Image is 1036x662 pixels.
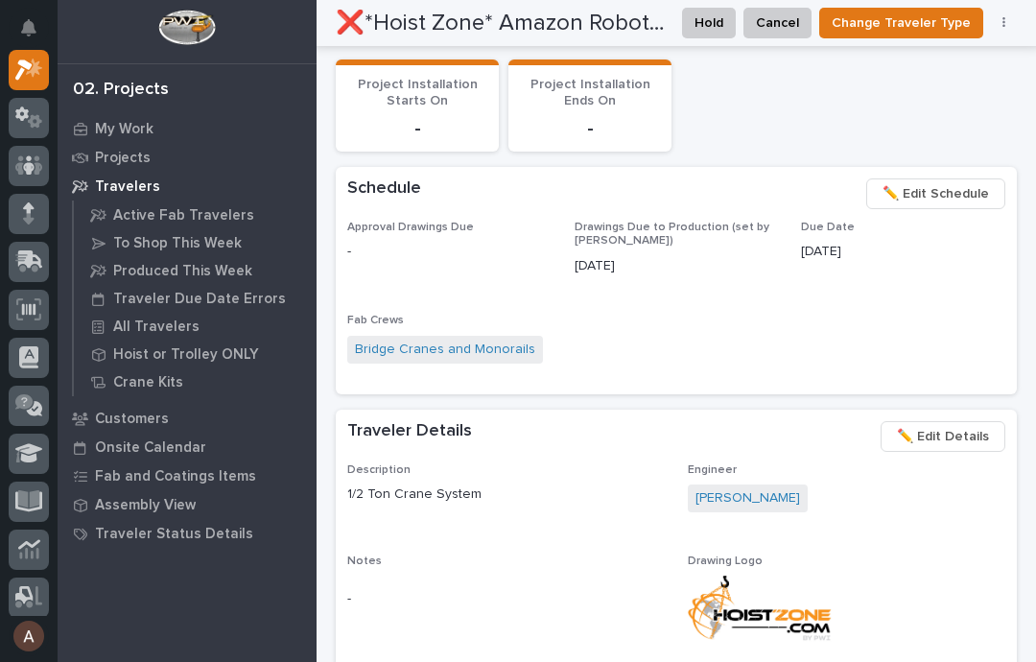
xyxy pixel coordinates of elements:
[347,242,552,262] p: -
[897,425,989,448] span: ✏️ Edit Details
[74,201,317,228] a: Active Fab Travelers
[58,404,317,433] a: Customers
[688,464,737,476] span: Engineer
[113,374,183,391] p: Crane Kits
[113,291,286,308] p: Traveler Due Date Errors
[688,556,763,567] span: Drawing Logo
[883,182,989,205] span: ✏️ Edit Schedule
[95,411,169,428] p: Customers
[24,19,49,50] div: Notifications
[74,257,317,284] a: Produced This Week
[695,488,800,508] a: [PERSON_NAME]
[9,616,49,656] button: users-avatar
[756,12,799,35] span: Cancel
[113,319,200,336] p: All Travelers
[682,8,736,38] button: Hold
[347,178,421,200] h2: Schedule
[95,439,206,457] p: Onsite Calendar
[336,10,667,37] h2: ❌*Hoist Zone* Amazon Robotics - 1/2 Ton Crane System
[347,556,382,567] span: Notes
[73,80,169,101] div: 02. Projects
[832,12,971,35] span: Change Traveler Type
[58,114,317,143] a: My Work
[347,421,472,442] h2: Traveler Details
[58,172,317,201] a: Travelers
[347,222,474,233] span: Approval Drawings Due
[95,121,153,138] p: My Work
[695,12,723,35] span: Hold
[95,178,160,196] p: Travelers
[58,461,317,490] a: Fab and Coatings Items
[575,222,769,247] span: Drawings Due to Production (set by [PERSON_NAME])
[347,464,411,476] span: Description
[866,178,1005,209] button: ✏️ Edit Schedule
[95,468,256,485] p: Fab and Coatings Items
[95,497,196,514] p: Assembly View
[58,143,317,172] a: Projects
[95,526,253,543] p: Traveler Status Details
[743,8,812,38] button: Cancel
[58,519,317,548] a: Traveler Status Details
[158,10,215,45] img: Workspace Logo
[575,256,779,276] p: [DATE]
[95,150,151,167] p: Projects
[9,8,49,48] button: Notifications
[347,589,665,609] p: -
[113,235,242,252] p: To Shop This Week
[881,421,1005,452] button: ✏️ Edit Details
[74,368,317,395] a: Crane Kits
[74,313,317,340] a: All Travelers
[520,117,660,140] p: -
[347,485,665,505] p: 1/2 Ton Crane System
[58,433,317,461] a: Onsite Calendar
[688,576,832,642] img: A03XNF31_yAhZg_hoM5XBg5OM41oUu0wZiAYH3OCB8g
[801,242,1005,262] p: [DATE]
[530,78,650,107] span: Project Installation Ends On
[358,78,478,107] span: Project Installation Starts On
[74,285,317,312] a: Traveler Due Date Errors
[74,341,317,367] a: Hoist or Trolley ONLY
[58,490,317,519] a: Assembly View
[347,117,487,140] p: -
[74,229,317,256] a: To Shop This Week
[113,346,259,364] p: Hoist or Trolley ONLY
[347,315,404,326] span: Fab Crews
[355,340,535,360] a: Bridge Cranes and Monorails
[819,8,983,38] button: Change Traveler Type
[113,207,254,225] p: Active Fab Travelers
[113,263,252,280] p: Produced This Week
[801,222,855,233] span: Due Date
